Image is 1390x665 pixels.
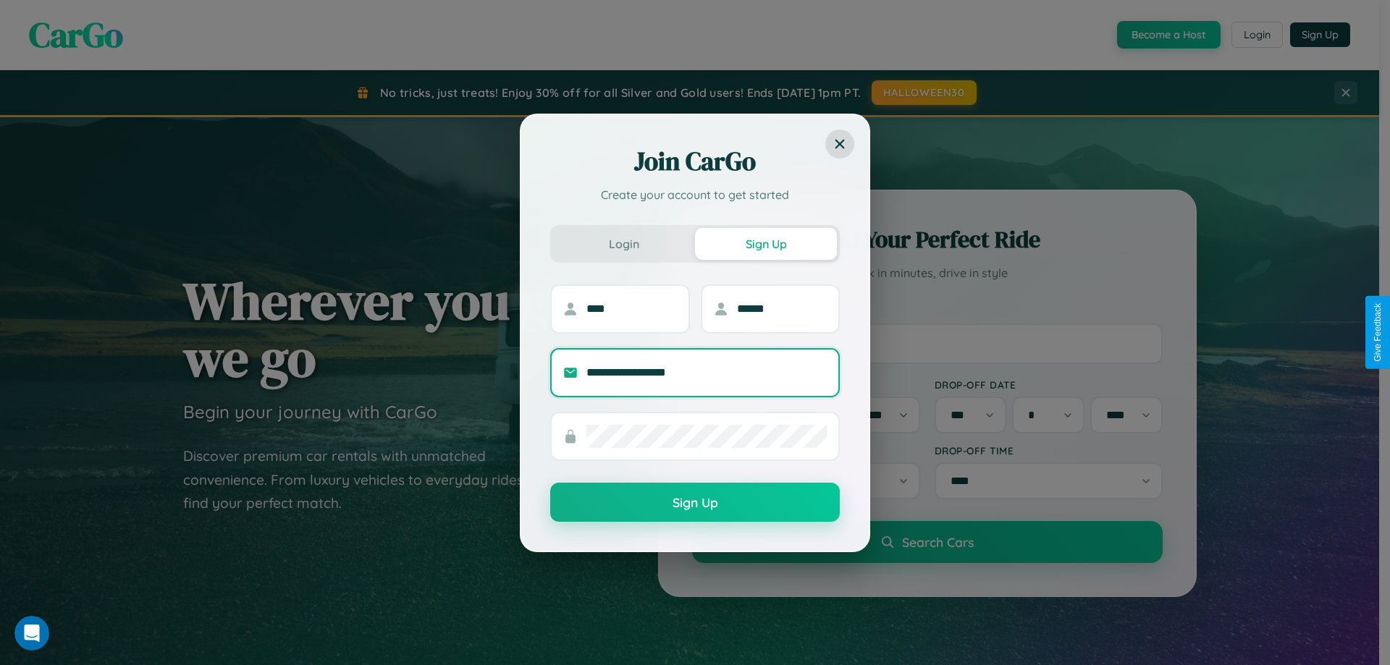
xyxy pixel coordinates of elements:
button: Login [553,228,695,260]
button: Sign Up [695,228,837,260]
iframe: Intercom live chat [14,616,49,651]
p: Create your account to get started [550,186,840,203]
div: Give Feedback [1373,303,1383,362]
h2: Join CarGo [550,144,840,179]
button: Sign Up [550,483,840,522]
